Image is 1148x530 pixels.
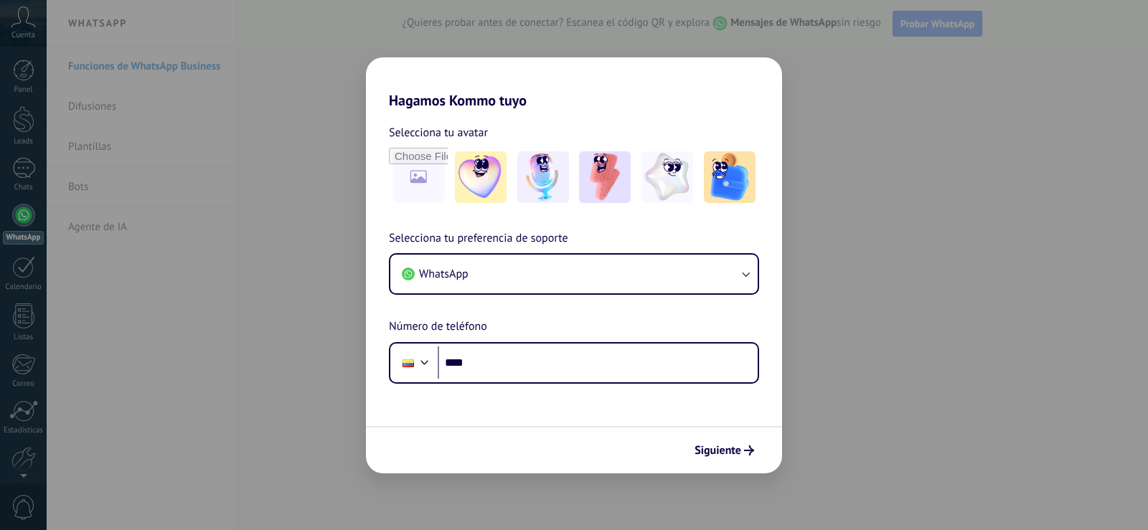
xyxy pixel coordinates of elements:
[395,348,422,378] div: Ecuador: + 593
[641,151,693,203] img: -4.jpeg
[390,255,758,293] button: WhatsApp
[517,151,569,203] img: -2.jpeg
[389,229,568,248] span: Selecciona tu preferencia de soporte
[389,123,488,142] span: Selecciona tu avatar
[579,151,631,203] img: -3.jpeg
[704,151,756,203] img: -5.jpeg
[695,445,741,455] span: Siguiente
[389,318,487,336] span: Número de teléfono
[688,438,761,463] button: Siguiente
[419,267,469,281] span: WhatsApp
[366,57,782,109] h2: Hagamos Kommo tuyo
[455,151,507,203] img: -1.jpeg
